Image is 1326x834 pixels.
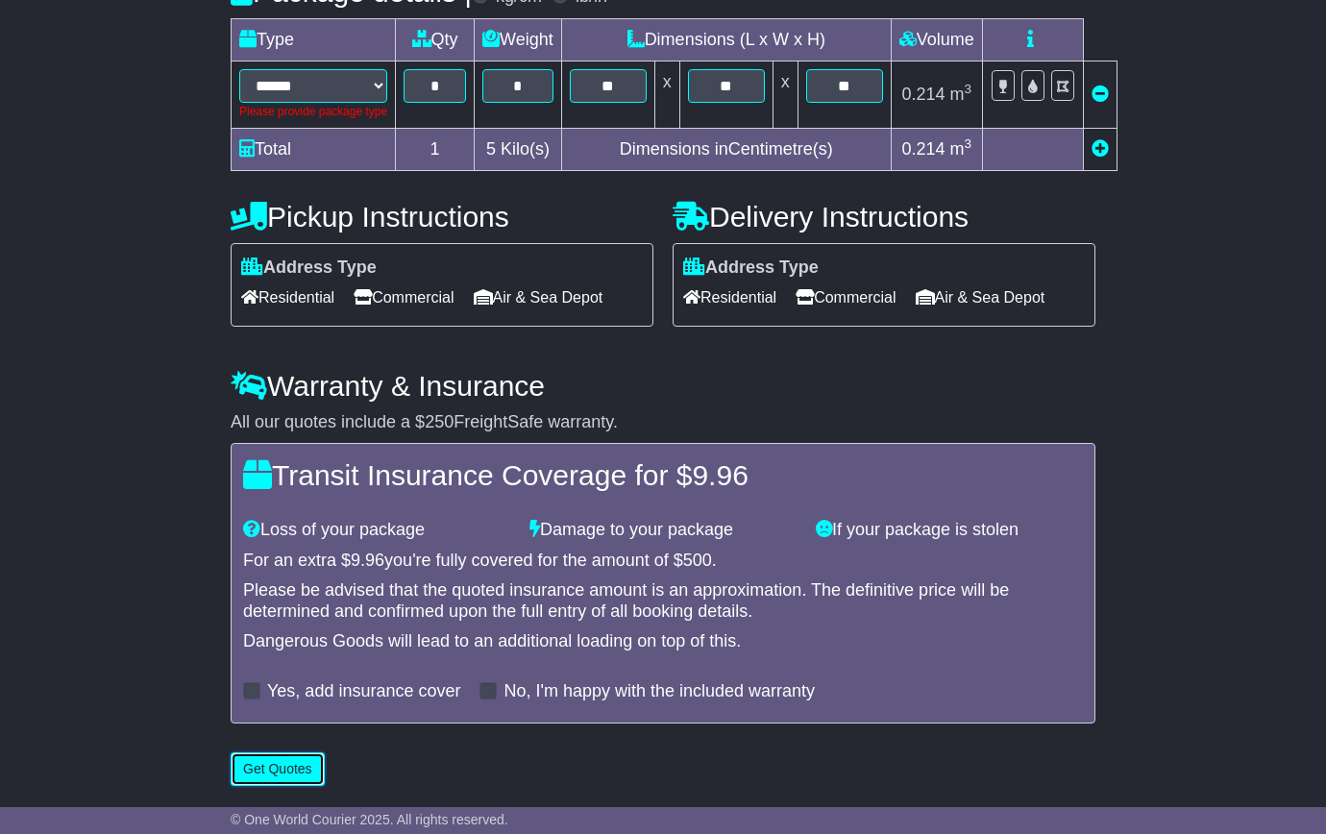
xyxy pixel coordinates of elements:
[243,551,1083,572] div: For an extra $ you're fully covered for the amount of $ .
[965,136,972,151] sup: 3
[683,258,819,279] label: Address Type
[902,139,945,159] span: 0.214
[231,812,508,827] span: © One World Courier 2025. All rights reserved.
[561,18,891,61] td: Dimensions (L x W x H)
[425,412,454,431] span: 250
[950,139,972,159] span: m
[243,459,1083,491] h4: Transit Insurance Coverage for $
[241,282,334,312] span: Residential
[231,412,1095,433] div: All our quotes include a $ FreightSafe warranty.
[232,128,396,170] td: Total
[354,282,454,312] span: Commercial
[902,85,945,104] span: 0.214
[396,18,475,61] td: Qty
[231,752,325,786] button: Get Quotes
[683,551,712,570] span: 500
[231,370,1095,402] h4: Warranty & Insurance
[916,282,1045,312] span: Air & Sea Depot
[474,282,603,312] span: Air & Sea Depot
[806,520,1093,541] div: If your package is stolen
[243,631,1083,652] div: Dangerous Goods will lead to an additional loading on top of this.
[692,459,748,491] span: 9.96
[796,282,896,312] span: Commercial
[891,18,982,61] td: Volume
[520,520,806,541] div: Damage to your package
[950,85,972,104] span: m
[475,128,562,170] td: Kilo(s)
[396,128,475,170] td: 1
[231,201,653,233] h4: Pickup Instructions
[239,103,387,120] div: Please provide package type
[1092,139,1109,159] a: Add new item
[773,61,798,128] td: x
[965,82,972,96] sup: 3
[475,18,562,61] td: Weight
[561,128,891,170] td: Dimensions in Centimetre(s)
[673,201,1095,233] h4: Delivery Instructions
[232,18,396,61] td: Type
[486,139,496,159] span: 5
[243,580,1083,622] div: Please be advised that the quoted insurance amount is an approximation. The definitive price will...
[241,258,377,279] label: Address Type
[503,681,815,702] label: No, I'm happy with the included warranty
[351,551,384,570] span: 9.96
[683,282,776,312] span: Residential
[267,681,460,702] label: Yes, add insurance cover
[1092,85,1109,104] a: Remove this item
[654,61,679,128] td: x
[233,520,520,541] div: Loss of your package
